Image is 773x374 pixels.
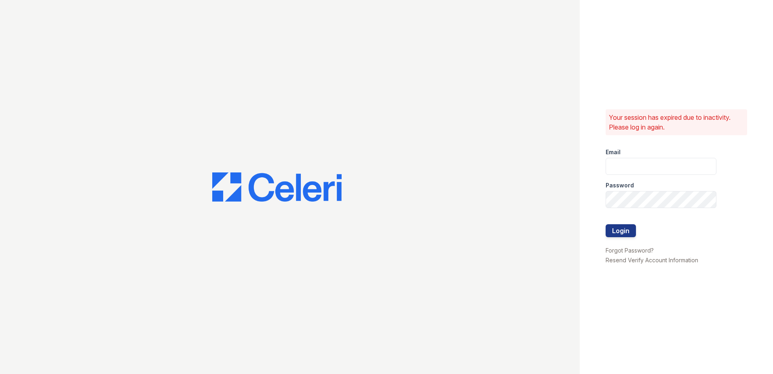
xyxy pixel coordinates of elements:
[606,224,636,237] button: Login
[606,247,654,254] a: Forgot Password?
[606,181,634,189] label: Password
[606,257,698,263] a: Resend Verify Account Information
[606,148,621,156] label: Email
[609,113,744,132] p: Your session has expired due to inactivity. Please log in again.
[212,172,342,202] img: CE_Logo_Blue-a8612792a0a2168367f1c8372b55b34899dd931a85d93a1a3d3e32e68fde9ad4.png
